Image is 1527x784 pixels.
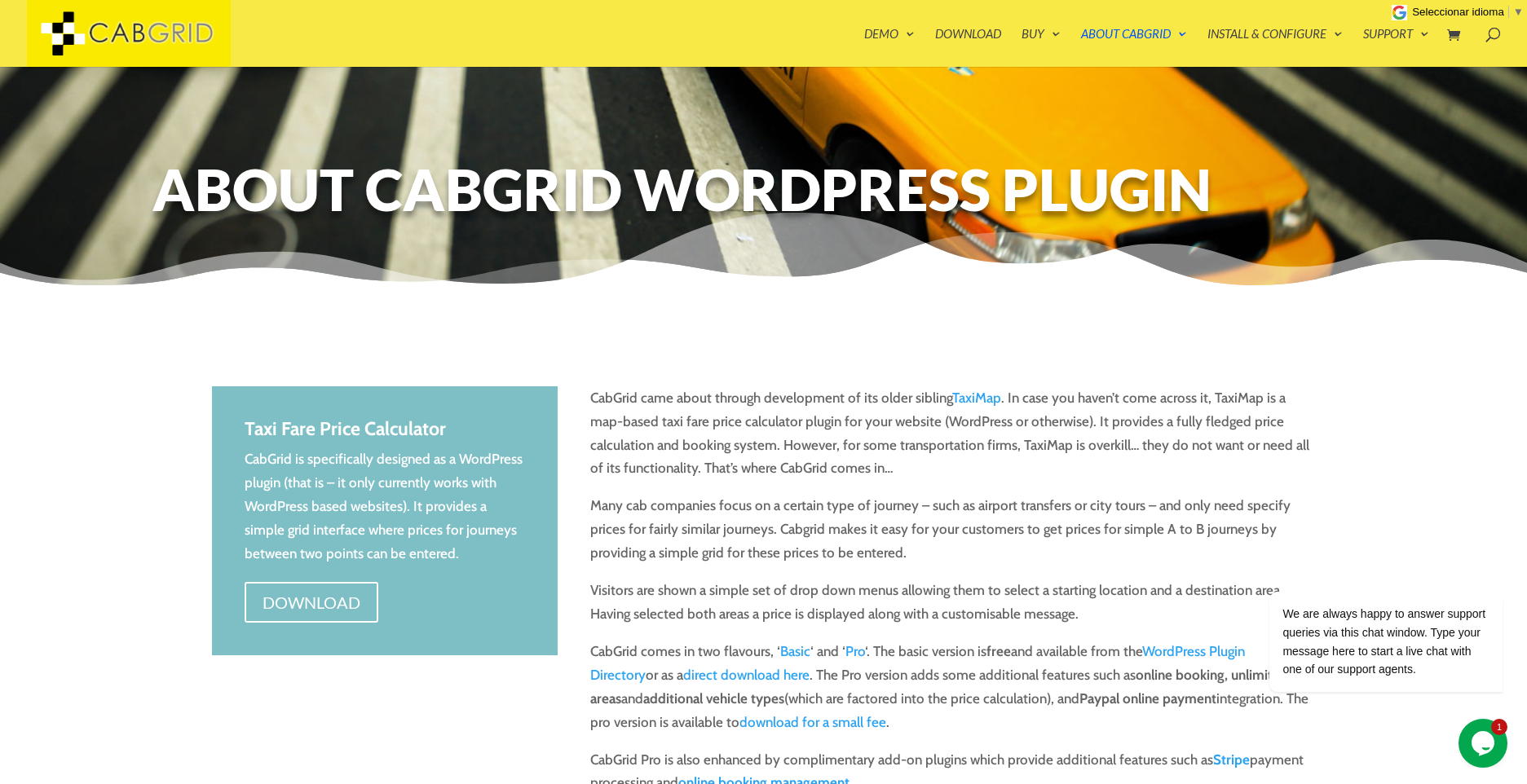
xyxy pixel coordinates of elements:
p: Many cab companies focus on a certain type of journey – such as airport transfers or city tours –... [590,494,1315,579]
strong: payment [1163,690,1216,707]
a: CabGrid Taxi Plugin [27,23,231,40]
iframe: chat widget [1459,719,1511,768]
h1: About CabGrid WordPress Plugin [152,158,1374,229]
a: Support [1363,28,1429,67]
iframe: chat widget [1217,445,1511,711]
span: ▼ [1513,6,1524,18]
a: Stripe [1213,751,1250,768]
a: WordPress Plugin Directory [590,643,1245,683]
p: CabGrid came about through development of its older sibling . In case you haven’t come across it,... [590,386,1315,495]
p: Visitors are shown a simple set of drop down menus allowing them to select a starting location an... [590,579,1315,640]
span: ​ [1508,6,1509,18]
h2: Taxi Fare Price Calculator [245,419,525,447]
a: Basic [780,643,810,659]
a: Seleccionar idioma​ [1412,6,1524,18]
strong: unlimited areas [590,667,1288,707]
a: About CabGrid [1081,28,1187,67]
a: Download [935,28,1001,67]
a: direct download here [683,667,810,683]
strong: online booking, [1136,667,1228,683]
a: Buy [1022,28,1061,67]
strong: additional vehicle types [643,690,784,707]
span: Seleccionar idioma [1412,6,1504,18]
a: Demo [864,28,915,67]
p: CabGrid comes in two flavours, ‘ ‘ and ‘ ‘. The basic version is and available from the or as a .... [590,640,1315,748]
p: CabGrid is specifically designed as a WordPress plugin (that is – it only currently works with Wo... [245,447,525,566]
a: TaxiMap [952,390,1001,406]
a: download for a small fee [739,714,886,730]
a: Download [245,582,378,623]
strong: online [1123,690,1159,707]
strong: free [986,643,1011,659]
a: Pro [845,643,865,659]
a: Install & Configure [1207,28,1343,67]
strong: Paypal [1079,690,1119,707]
